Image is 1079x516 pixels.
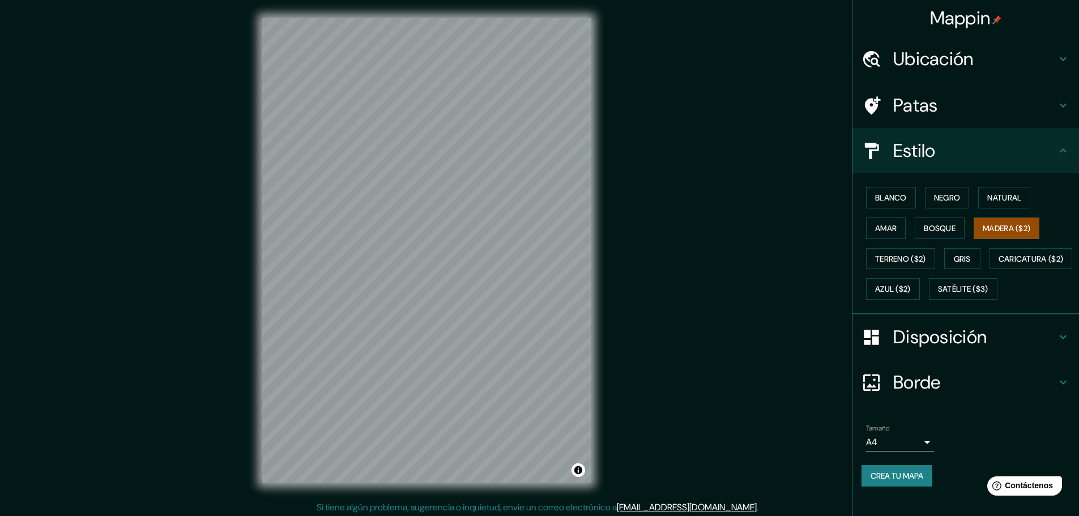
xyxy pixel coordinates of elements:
button: Crea tu mapa [862,465,932,487]
button: Natural [978,187,1030,208]
a: [EMAIL_ADDRESS][DOMAIN_NAME] [617,501,757,513]
font: Borde [893,370,941,394]
button: Terreno ($2) [866,248,935,270]
font: A4 [866,436,877,448]
img: pin-icon.png [992,15,1001,24]
font: Estilo [893,139,936,163]
iframe: Lanzador de widgets de ayuda [978,472,1067,504]
font: Bosque [924,223,956,233]
font: . [758,501,760,513]
font: Azul ($2) [875,284,911,295]
font: Terreno ($2) [875,254,926,264]
font: Tamaño [866,424,889,433]
button: Activar o desactivar atribución [572,463,585,477]
font: Natural [987,193,1021,203]
div: Borde [852,360,1079,405]
font: Madera ($2) [983,223,1030,233]
button: Negro [925,187,970,208]
font: Caricatura ($2) [999,254,1064,264]
button: Azul ($2) [866,278,920,300]
font: . [760,501,762,513]
button: Gris [944,248,980,270]
div: Disposición [852,314,1079,360]
div: Patas [852,83,1079,128]
canvas: Mapa [262,18,591,483]
font: . [757,501,758,513]
button: Amar [866,218,906,239]
font: Patas [893,93,938,117]
button: Madera ($2) [974,218,1039,239]
font: Satélite ($3) [938,284,988,295]
div: Estilo [852,128,1079,173]
font: Ubicación [893,47,974,71]
font: Crea tu mapa [871,471,923,481]
font: Si tiene algún problema, sugerencia o inquietud, envíe un correo electrónico a [317,501,617,513]
button: Bosque [915,218,965,239]
font: Amar [875,223,897,233]
div: A4 [866,433,934,451]
font: Blanco [875,193,907,203]
button: Satélite ($3) [929,278,997,300]
font: Mappin [930,6,991,30]
button: Blanco [866,187,916,208]
button: Caricatura ($2) [990,248,1073,270]
font: Negro [934,193,961,203]
font: Gris [954,254,971,264]
div: Ubicación [852,36,1079,82]
font: Disposición [893,325,987,349]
